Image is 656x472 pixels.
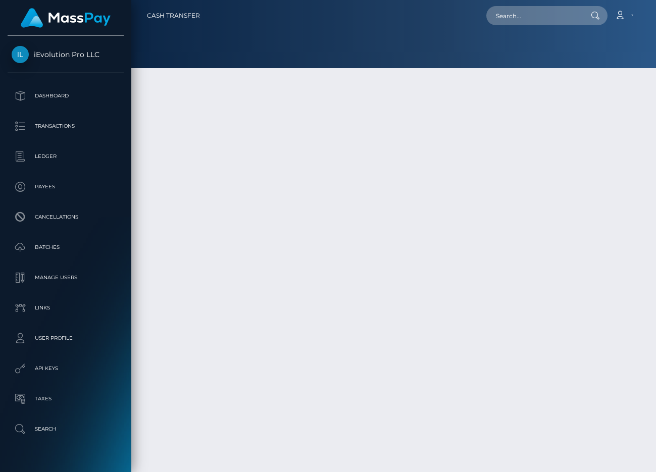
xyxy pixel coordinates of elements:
p: Payees [12,179,120,194]
a: Transactions [8,114,124,139]
a: Dashboard [8,83,124,109]
p: User Profile [12,331,120,346]
a: Taxes [8,386,124,411]
input: Search... [486,6,581,25]
img: MassPay Logo [21,8,111,28]
p: Ledger [12,149,120,164]
a: Ledger [8,144,124,169]
a: Search [8,416,124,442]
a: Cash Transfer [147,5,200,26]
p: Manage Users [12,270,120,285]
a: Payees [8,174,124,199]
a: API Keys [8,356,124,381]
p: Taxes [12,391,120,406]
a: User Profile [8,326,124,351]
a: Cancellations [8,204,124,230]
p: Search [12,422,120,437]
p: Cancellations [12,209,120,225]
p: Transactions [12,119,120,134]
p: Links [12,300,120,316]
img: iEvolution Pro LLC [12,46,29,63]
a: Manage Users [8,265,124,290]
p: Dashboard [12,88,120,103]
a: Links [8,295,124,321]
a: Batches [8,235,124,260]
span: iEvolution Pro LLC [8,50,124,59]
p: Batches [12,240,120,255]
p: API Keys [12,361,120,376]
